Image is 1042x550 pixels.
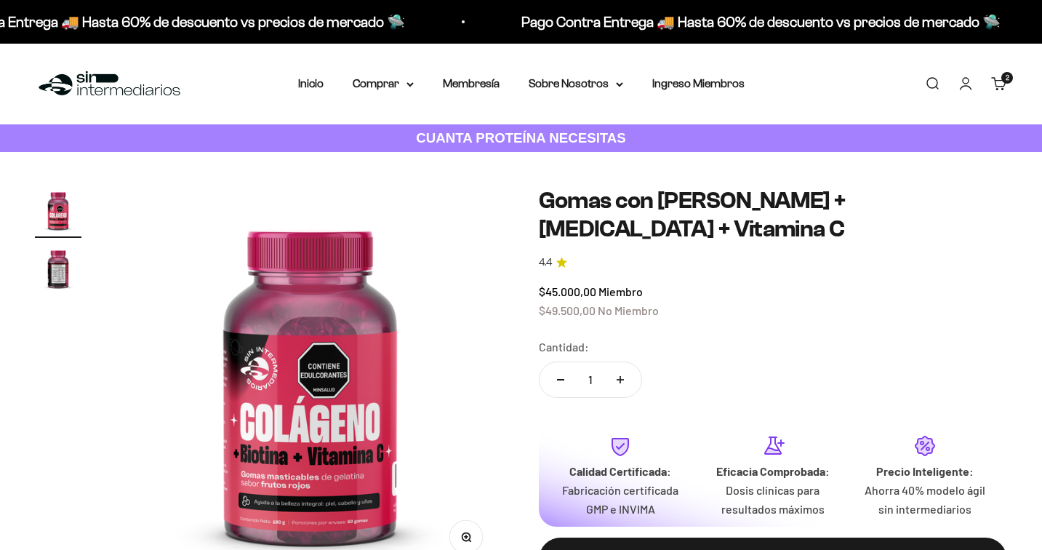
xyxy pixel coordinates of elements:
p: Ahorra 40% modelo ágil sin intermediarios [861,481,990,518]
img: Gomas con Colageno + Biotina + Vitamina C [35,187,81,234]
a: Ingreso Miembros [652,77,745,89]
strong: Precio Inteligente: [876,464,974,478]
summary: Sobre Nosotros [529,74,623,93]
p: Dosis clínicas para resultados máximos [708,481,838,518]
a: Inicio [298,77,324,89]
a: 4.44.4 de 5.0 estrellas [539,255,1008,271]
p: Pago Contra Entrega 🚚 Hasta 60% de descuento vs precios de mercado 🛸 [520,10,999,33]
button: Ir al artículo 1 [35,187,81,238]
span: 4.4 [539,255,552,271]
strong: Eficacia Comprobada: [716,464,830,478]
span: $49.500,00 [539,303,596,317]
strong: Calidad Certificada: [569,464,671,478]
p: Fabricación certificada GMP e INVIMA [556,481,686,518]
span: $45.000,00 [539,284,596,298]
label: Cantidad: [539,338,589,356]
strong: CUANTA PROTEÍNA NECESITAS [416,130,626,146]
summary: Comprar [353,74,414,93]
h1: Gomas con [PERSON_NAME] + [MEDICAL_DATA] + Vitamina C [539,187,1008,243]
span: No Miembro [598,303,659,317]
span: Miembro [598,284,643,298]
a: Membresía [443,77,500,89]
button: Aumentar cantidad [599,362,641,397]
button: Ir al artículo 2 [35,245,81,296]
button: Reducir cantidad [540,362,582,397]
img: Gomas con Colageno + Biotina + Vitamina C [35,245,81,292]
span: 2 [1006,74,1009,81]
